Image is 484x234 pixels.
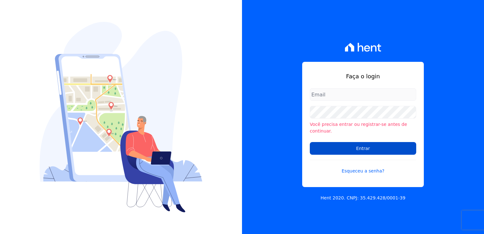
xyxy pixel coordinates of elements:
[40,22,202,212] img: Login
[321,195,405,201] p: Hent 2020. CNPJ: 35.429.428/0001-39
[310,160,416,174] a: Esqueceu a senha?
[310,142,416,155] input: Entrar
[310,121,416,134] li: Você precisa entrar ou registrar-se antes de continuar.
[310,72,416,81] h1: Faça o login
[310,88,416,101] input: Email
